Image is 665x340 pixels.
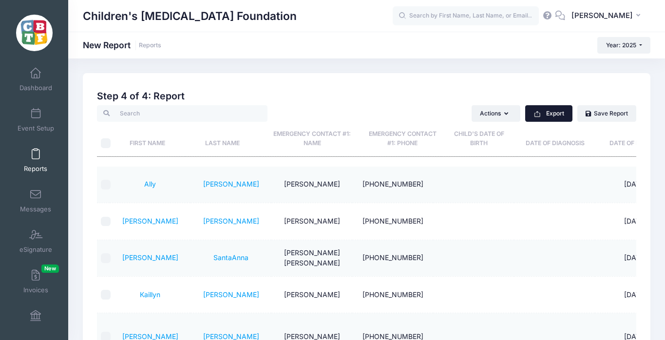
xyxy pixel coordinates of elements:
[13,143,59,177] a: Reports
[352,167,433,203] td: [PHONE_NUMBER]
[517,122,594,156] th: Date of Diagnosis: activate to sort column ascending
[122,253,178,262] a: [PERSON_NAME]
[203,217,259,225] a: [PERSON_NAME]
[624,290,646,299] span: [DATE]
[19,246,52,254] span: eSignature
[352,240,433,277] td: [PHONE_NUMBER]
[624,217,646,225] span: [DATE]
[577,105,636,122] a: Save Report
[185,122,260,156] th: Last Name: activate to sort column ascending
[140,290,160,299] a: Kaillyn
[271,167,352,203] td: [PERSON_NAME]
[23,286,48,294] span: Invoices
[597,37,650,54] button: Year: 2025
[19,84,52,92] span: Dashboard
[83,40,161,50] h1: New Report
[139,42,161,49] a: Reports
[13,103,59,137] a: Event Setup
[203,290,259,299] a: [PERSON_NAME]
[41,264,59,273] span: New
[13,305,59,339] a: Financials
[571,10,633,21] span: [PERSON_NAME]
[260,122,364,156] th: Emergency Contact #1: Name: activate to sort column ascending
[624,253,646,262] span: [DATE]
[271,277,352,313] td: [PERSON_NAME]
[97,91,636,102] h2: Step 4 of 4: Report
[13,224,59,258] a: eSignature
[565,5,650,27] button: [PERSON_NAME]
[364,122,441,156] th: Emergency Contact #1: Phone: activate to sort column ascending
[441,122,517,156] th: Child's Date of Birth: activate to sort column ascending
[472,105,520,122] button: Actions
[213,253,248,262] a: SantaAnna
[97,105,267,122] input: Search
[13,62,59,96] a: Dashboard
[13,264,59,299] a: InvoicesNew
[271,240,352,277] td: [PERSON_NAME] [PERSON_NAME]
[144,180,156,188] a: Ally
[20,205,51,213] span: Messages
[606,41,636,49] span: Year: 2025
[352,203,433,240] td: [PHONE_NUMBER]
[624,180,646,188] span: [DATE]
[203,180,259,188] a: [PERSON_NAME]
[13,184,59,218] a: Messages
[24,165,47,173] span: Reports
[83,5,297,27] h1: Children's [MEDICAL_DATA] Foundation
[122,217,178,225] a: [PERSON_NAME]
[352,277,433,313] td: [PHONE_NUMBER]
[110,122,185,156] th: First Name: activate to sort column ascending
[18,124,54,132] span: Event Setup
[16,15,53,51] img: Children's Brain Tumor Foundation
[393,6,539,26] input: Search by First Name, Last Name, or Email...
[525,105,572,122] button: Export
[271,203,352,240] td: [PERSON_NAME]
